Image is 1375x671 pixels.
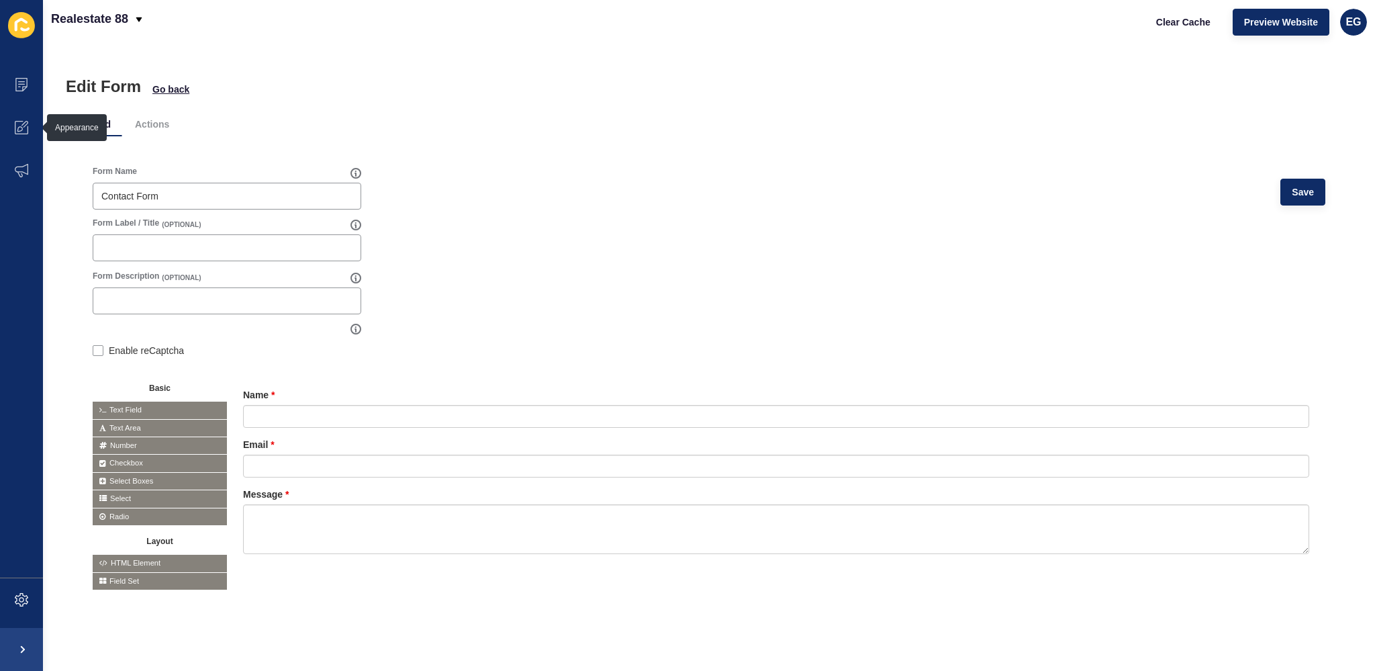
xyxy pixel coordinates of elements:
span: Clear Cache [1156,15,1211,29]
span: Text Field [93,402,227,418]
button: Save [1280,179,1325,206]
label: Message [243,488,289,501]
span: Number [93,437,227,454]
span: Preview Website [1244,15,1318,29]
span: Radio [93,508,227,525]
label: Enable reCaptcha [109,344,184,357]
span: Field Set [93,573,227,590]
span: HTML Element [93,555,227,572]
span: Go back [152,83,189,96]
span: (OPTIONAL) [162,273,201,283]
label: Email [243,438,275,451]
label: Form Name [93,166,137,177]
button: Preview Website [1233,9,1329,36]
span: Select [93,490,227,507]
label: Name [243,388,275,402]
span: Text Area [93,420,227,437]
span: Save [1292,185,1314,199]
span: Select Boxes [93,473,227,490]
label: Form Label / Title [93,218,159,228]
span: EG [1345,15,1361,29]
span: (OPTIONAL) [162,220,201,230]
button: Go back [152,83,190,96]
span: Checkbox [93,455,227,472]
button: Layout [93,532,227,548]
div: Appearance [55,122,99,133]
li: Build [77,112,122,136]
li: Actions [124,112,180,136]
button: Basic [93,379,227,395]
p: Realestate 88 [51,2,128,36]
h1: Edit Form [66,77,141,96]
button: Clear Cache [1145,9,1222,36]
label: Form Description [93,271,159,281]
